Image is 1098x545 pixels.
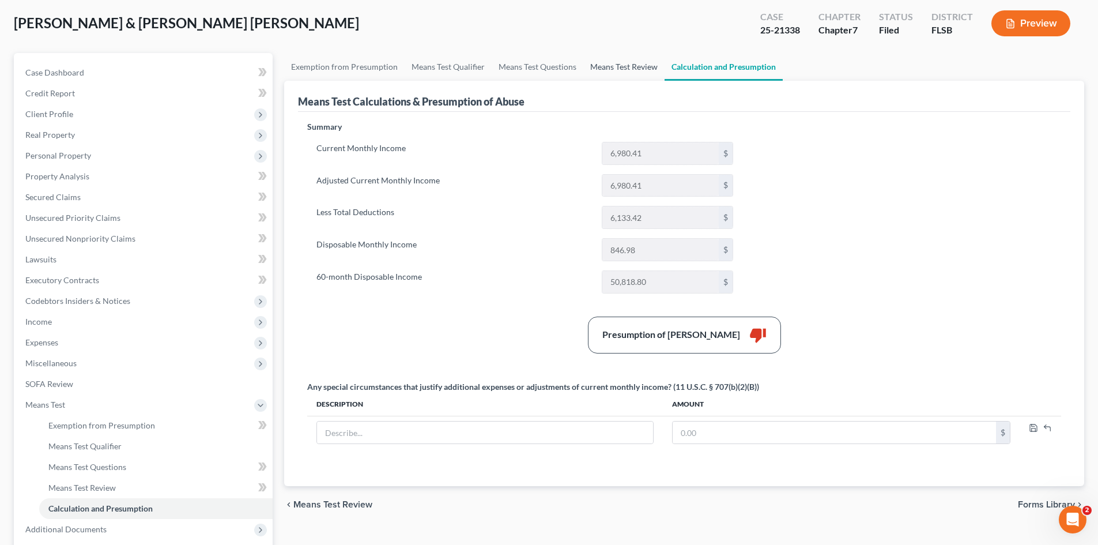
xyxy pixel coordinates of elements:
button: Preview [991,10,1070,36]
span: Codebtors Insiders & Notices [25,296,130,306]
div: Chapter [818,10,861,24]
div: $ [996,422,1010,443]
span: Means Test Review [48,483,116,493]
input: 0.00 [602,142,719,164]
span: Lawsuits [25,254,56,264]
div: $ [719,206,733,228]
div: Presumption of [PERSON_NAME] [602,328,740,341]
a: Means Test Review [39,478,273,498]
span: Expenses [25,337,58,347]
div: 25-21338 [760,24,800,37]
button: Forms Library chevron_right [1018,500,1084,509]
div: Any special circumstances that justify additional expenses or adjustments of current monthly inco... [307,381,759,393]
span: Client Profile [25,109,73,119]
span: Forms Library [1018,500,1075,509]
div: $ [719,271,733,293]
span: Means Test Qualifier [48,441,122,451]
span: Executory Contracts [25,275,99,285]
a: Means Test Qualifier [39,436,273,457]
a: Property Analysis [16,166,273,187]
div: Status [879,10,913,24]
div: Means Test Calculations & Presumption of Abuse [298,95,525,108]
label: Disposable Monthly Income [311,238,596,261]
span: Secured Claims [25,192,81,202]
a: Means Test Qualifier [405,53,492,81]
span: Calculation and Presumption [48,503,153,513]
span: Property Analysis [25,171,89,181]
i: chevron_left [284,500,293,509]
span: Real Property [25,130,75,140]
span: Unsecured Nonpriority Claims [25,234,135,243]
p: Summary [307,121,742,133]
label: Adjusted Current Monthly Income [311,174,596,197]
span: Unsecured Priority Claims [25,213,120,223]
th: Description [307,393,663,416]
span: Means Test Review [293,500,372,509]
i: chevron_right [1075,500,1084,509]
span: Income [25,317,52,326]
a: Means Test Questions [39,457,273,478]
div: Case [760,10,800,24]
a: Means Test Questions [492,53,583,81]
input: 0.00 [602,271,719,293]
a: SOFA Review [16,374,273,394]
div: Filed [879,24,913,37]
span: Additional Documents [25,524,107,534]
a: Credit Report [16,83,273,104]
a: Calculation and Presumption [665,53,783,81]
label: 60-month Disposable Income [311,270,596,294]
div: Chapter [818,24,861,37]
span: Means Test Questions [48,462,126,472]
span: Personal Property [25,151,91,160]
a: Case Dashboard [16,62,273,83]
span: SOFA Review [25,379,73,389]
input: 0.00 [602,239,719,261]
div: $ [719,142,733,164]
input: Describe... [317,422,653,443]
a: Means Test Review [583,53,665,81]
input: 0.00 [602,175,719,197]
div: $ [719,175,733,197]
a: Exemption from Presumption [284,53,405,81]
a: Unsecured Nonpriority Claims [16,228,273,249]
span: Miscellaneous [25,358,77,368]
a: Secured Claims [16,187,273,208]
iframe: Intercom live chat [1059,506,1086,533]
a: Executory Contracts [16,270,273,291]
button: chevron_left Means Test Review [284,500,372,509]
input: 0.00 [673,422,996,443]
div: $ [719,239,733,261]
span: 7 [852,24,858,35]
i: thumb_down [749,326,767,344]
a: Unsecured Priority Claims [16,208,273,228]
label: Less Total Deductions [311,206,596,229]
span: Case Dashboard [25,67,84,77]
a: Exemption from Presumption [39,415,273,436]
th: Amount [663,393,1020,416]
span: Exemption from Presumption [48,420,155,430]
span: Means Test [25,400,65,409]
a: Lawsuits [16,249,273,270]
label: Current Monthly Income [311,142,596,165]
span: Credit Report [25,88,75,98]
span: [PERSON_NAME] & [PERSON_NAME] [PERSON_NAME] [14,14,359,31]
a: Calculation and Presumption [39,498,273,519]
input: 0.00 [602,206,719,228]
div: District [931,10,973,24]
div: FLSB [931,24,973,37]
span: 2 [1082,506,1092,515]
